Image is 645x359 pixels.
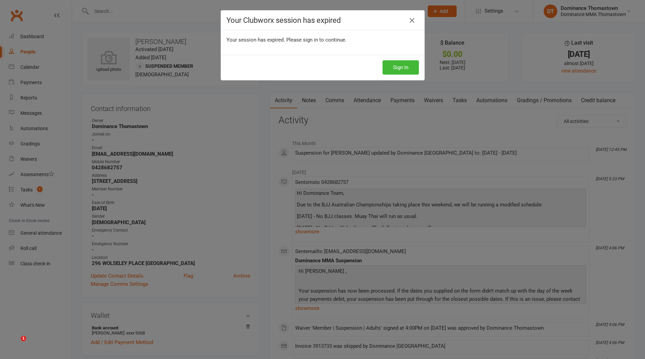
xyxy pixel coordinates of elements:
[21,336,26,341] span: 1
[7,336,23,352] iframe: Intercom live chat
[226,16,419,25] h4: Your Clubworx session has expired
[383,60,419,75] button: Sign In
[226,37,346,43] span: Your session has expired. Please sign in to continue.
[407,15,418,26] a: Close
